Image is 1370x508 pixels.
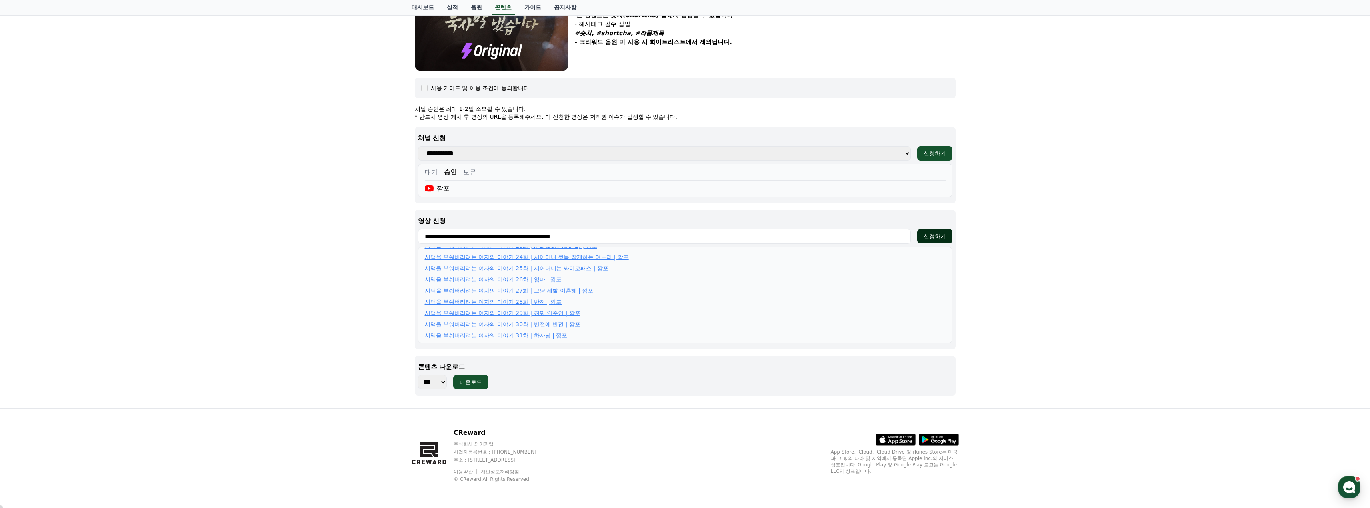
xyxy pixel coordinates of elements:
p: 콘텐츠 다운로드 [418,362,952,372]
a: 시댁을 부숴버리려는 여자의 이야기 28화 | 반전 | 깜포 [425,298,562,306]
p: 주소 : [STREET_ADDRESS] [454,457,551,463]
button: 다운로드 [453,375,488,389]
a: 시댁을 부숴버리려는 여자의 이야기 24화 | 시어머니 뒷목 잡게하는 며느리 | 깜포 [425,253,629,261]
button: 승인 [444,167,457,177]
p: App Store, iCloud, iCloud Drive 및 iTunes Store는 미국과 그 밖의 나라 및 지역에서 등록된 Apple Inc.의 서비스 상표입니다. Goo... [831,449,959,474]
a: 시댁을 부숴버리려는 여자의 이야기 25화 | 시어머니는 싸이코패스 | 깜포 [425,264,608,272]
a: 시댁을 부숴버리려는 여자의 이야기 30화 | 반전에 반전 | 깜포 [425,320,580,328]
div: 사용 가이드 및 이용 조건에 동의합니다. [431,84,531,92]
a: 시댁을 부숴버리려는 여자의 이야기 26화 | 엄마 | 깜포 [425,275,562,283]
p: - 해시태그 필수 삽입 [575,20,956,29]
p: 주식회사 와이피랩 [454,441,551,447]
em: '본 컨텐츠는 숏챠(Shortcha) 앱에서 감상할 수 있습니다' [575,12,735,19]
a: 시댁을 부숴버리려는 여자의 이야기 27화 | 그냥 제발 이혼해 | 깜포 [425,287,594,295]
p: © CReward All Rights Reserved. [454,476,551,482]
p: CReward [454,428,551,438]
span: 설정 [124,265,133,272]
span: 대화 [73,266,83,272]
em: #숏챠, #shortcha, #작품제목 [575,30,664,37]
div: 신청하기 [924,149,946,157]
p: 영상 신청 [418,216,952,226]
a: 홈 [2,253,53,273]
button: 신청하기 [917,229,952,243]
div: 신청하기 [924,232,946,240]
a: 대화 [53,253,103,273]
button: 보류 [463,167,476,177]
p: 사업자등록번호 : [PHONE_NUMBER] [454,449,551,455]
button: 대기 [425,167,438,177]
p: 채널 승인은 최대 1-2일 소요될 수 있습니다. [415,105,956,113]
button: 신청하기 [917,146,952,161]
a: 설정 [103,253,154,273]
a: 시댁을 부숴버리려는 여자의 이야기 31화 | 하자남 | 깜포 [425,331,568,339]
a: 시댁을 부숴버리려는 여자의 이야기 29화 | 진짜 안주인 | 깜포 [425,309,580,317]
strong: - 크리워드 음원 미 사용 시 화이트리스트에서 제외됩니다. [575,38,732,46]
p: * 반드시 영상 게시 후 영상의 URL을 등록해주세요. 미 신청한 영상은 저작권 이슈가 발생할 수 있습니다. [415,113,956,121]
a: 이용약관 [454,469,479,474]
div: 다운로드 [460,378,482,386]
span: 홈 [25,265,30,272]
a: 개인정보처리방침 [481,469,519,474]
div: 깜포 [425,184,450,193]
p: 채널 신청 [418,133,952,143]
